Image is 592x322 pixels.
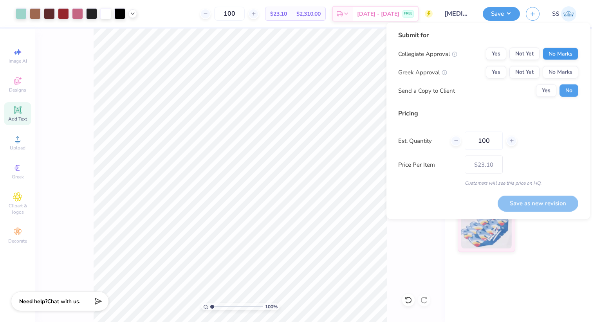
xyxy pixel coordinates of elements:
[509,66,540,79] button: Not Yet
[536,85,556,97] button: Yes
[9,58,27,64] span: Image AI
[398,160,459,169] label: Price Per Item
[8,116,27,122] span: Add Text
[560,85,578,97] button: No
[47,298,80,305] span: Chat with us.
[398,31,578,40] div: Submit for
[439,6,477,22] input: Untitled Design
[398,68,447,77] div: Greek Approval
[4,203,31,215] span: Clipart & logos
[10,145,25,151] span: Upload
[265,303,278,310] span: 100 %
[552,6,576,22] a: SS
[398,86,455,95] div: Send a Copy to Client
[214,7,245,21] input: – –
[270,10,287,18] span: $23.10
[398,180,578,187] div: Customers will see this price on HQ.
[398,136,445,145] label: Est. Quantity
[483,7,520,21] button: Save
[486,66,506,79] button: Yes
[8,238,27,244] span: Decorate
[486,48,506,60] button: Yes
[404,11,412,16] span: FREE
[19,298,47,305] strong: Need help?
[552,9,559,18] span: SS
[357,10,399,18] span: [DATE] - [DATE]
[296,10,321,18] span: $2,310.00
[461,209,512,248] img: Standard
[509,48,540,60] button: Not Yet
[543,66,578,79] button: No Marks
[561,6,576,22] img: Sidra Saturay
[12,174,24,180] span: Greek
[9,87,26,93] span: Designs
[465,132,503,150] input: – –
[398,109,578,118] div: Pricing
[543,48,578,60] button: No Marks
[398,49,457,58] div: Collegiate Approval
